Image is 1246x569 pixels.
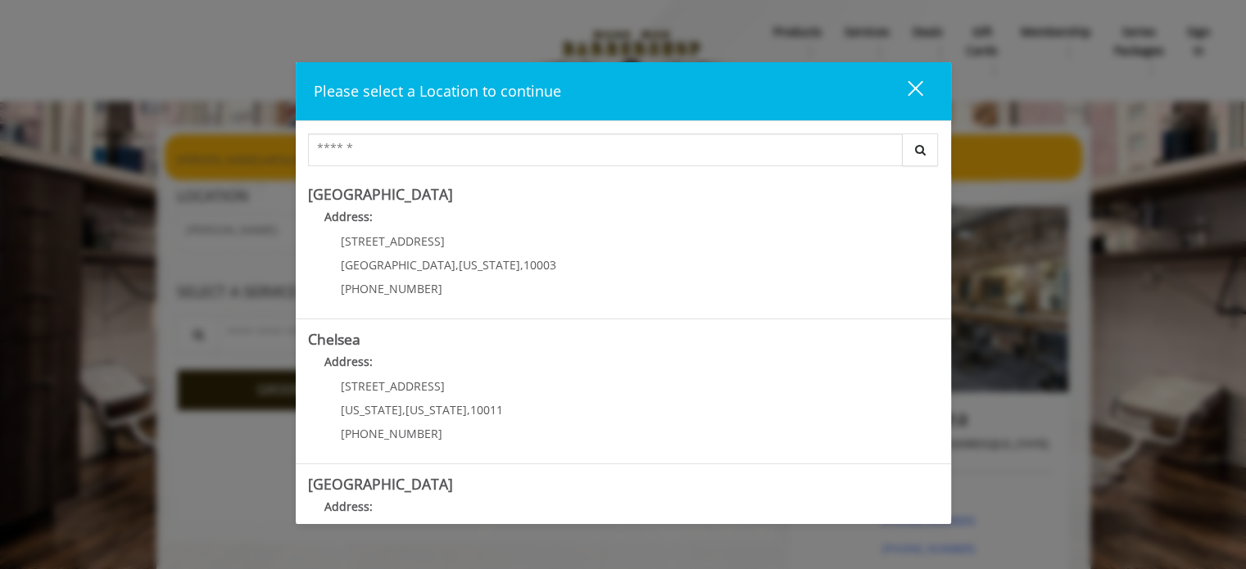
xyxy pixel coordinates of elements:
[520,257,523,273] span: ,
[324,354,373,369] b: Address:
[341,378,445,394] span: [STREET_ADDRESS]
[308,329,360,349] b: Chelsea
[341,257,455,273] span: [GEOGRAPHIC_DATA]
[308,133,939,174] div: Center Select
[341,426,442,441] span: [PHONE_NUMBER]
[889,79,922,104] div: close dialog
[406,402,467,418] span: [US_STATE]
[470,402,503,418] span: 10011
[341,402,402,418] span: [US_STATE]
[324,209,373,224] b: Address:
[455,257,459,273] span: ,
[402,402,406,418] span: ,
[308,133,903,166] input: Search Center
[459,257,520,273] span: [US_STATE]
[314,81,561,101] span: Please select a Location to continue
[467,402,470,418] span: ,
[341,281,442,296] span: [PHONE_NUMBER]
[324,499,373,514] b: Address:
[911,144,930,156] i: Search button
[877,75,933,108] button: close dialog
[308,184,453,204] b: [GEOGRAPHIC_DATA]
[341,233,445,249] span: [STREET_ADDRESS]
[308,474,453,494] b: [GEOGRAPHIC_DATA]
[523,257,556,273] span: 10003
